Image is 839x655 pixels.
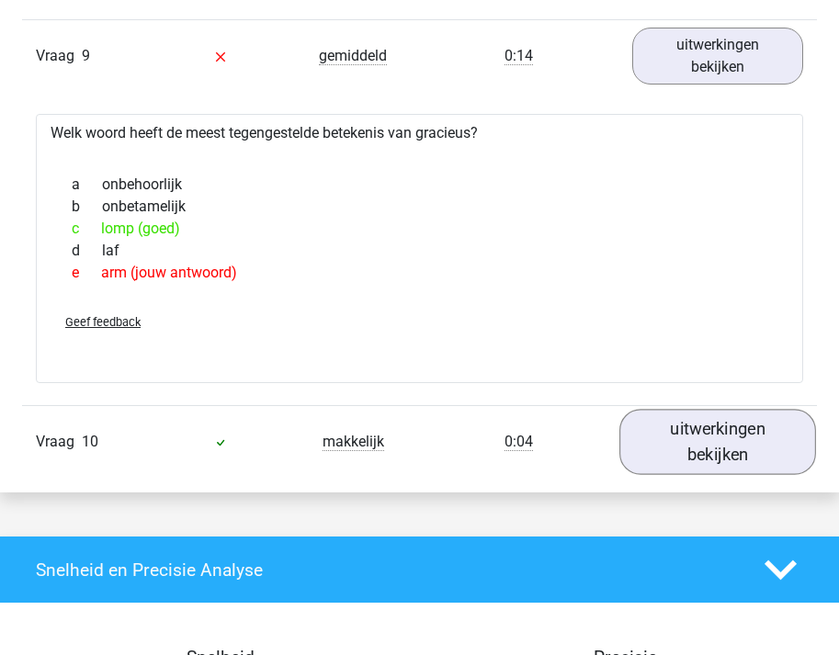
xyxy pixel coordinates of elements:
span: b [72,196,102,218]
span: 10 [82,433,98,450]
span: e [72,262,101,284]
div: onbehoorlijk [58,174,781,196]
a: uitwerkingen bekijken [619,410,816,475]
span: 0:14 [505,47,533,65]
span: gemiddeld [319,47,387,65]
div: lomp (goed) [58,218,781,240]
span: Vraag [36,431,82,453]
span: a [72,174,102,196]
span: 9 [82,47,90,64]
div: onbetamelijk [58,196,781,218]
span: makkelijk [323,433,384,451]
div: Welk woord heeft de meest tegengestelde betekenis van gracieus? [36,114,803,383]
span: Vraag [36,45,82,67]
div: laf [58,240,781,262]
div: arm (jouw antwoord) [58,262,781,284]
span: d [72,240,102,262]
span: 0:04 [505,433,533,451]
h4: Snelheid en Precisie Analyse [36,559,737,581]
span: c [72,218,101,240]
span: Geef feedback [65,315,141,329]
a: uitwerkingen bekijken [632,28,803,85]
